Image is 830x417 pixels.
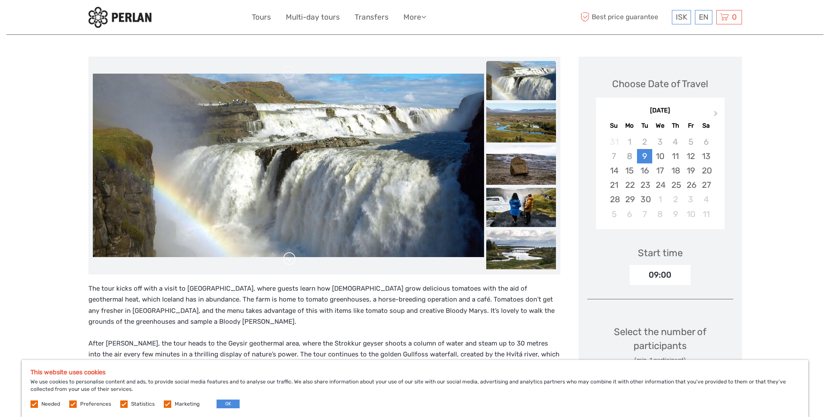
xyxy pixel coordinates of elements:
[622,149,637,163] div: Not available Monday, September 8th, 2025
[606,178,622,192] div: Choose Sunday, September 21st, 2025
[652,163,667,178] div: Choose Wednesday, September 17th, 2025
[12,15,98,22] p: We're away right now. Please check back later!
[88,7,152,28] img: 288-6a22670a-0f57-43d8-a107-52fbc9b92f2c_logo_small.jpg
[683,135,698,149] div: Not available Friday, September 5th, 2025
[175,400,200,408] label: Marketing
[612,77,708,91] div: Choose Date of Travel
[668,163,683,178] div: Choose Thursday, September 18th, 2025
[683,207,698,221] div: Choose Friday, October 10th, 2025
[622,207,637,221] div: Choose Monday, October 6th, 2025
[355,11,389,24] a: Transfers
[100,14,111,24] button: Open LiveChat chat widget
[80,400,111,408] label: Preferences
[652,120,667,132] div: We
[252,11,271,24] a: Tours
[622,135,637,149] div: Not available Monday, September 1st, 2025
[637,207,652,221] div: Choose Tuesday, October 7th, 2025
[88,338,560,372] p: After [PERSON_NAME], the tour heads to the Geysir geothermal area, where the Strokkur geyser shoo...
[698,120,714,132] div: Sa
[652,192,667,207] div: Choose Wednesday, October 1st, 2025
[22,360,808,417] div: We use cookies to personalise content and ads, to provide social media features and to analyse ou...
[652,207,667,221] div: Choose Wednesday, October 8th, 2025
[596,106,725,115] div: [DATE]
[403,11,426,24] a: More
[683,178,698,192] div: Choose Friday, September 26th, 2025
[622,120,637,132] div: Mo
[637,178,652,192] div: Choose Tuesday, September 23rd, 2025
[131,400,155,408] label: Statistics
[652,135,667,149] div: Not available Wednesday, September 3rd, 2025
[668,149,683,163] div: Choose Thursday, September 11th, 2025
[486,188,556,227] img: 09934cb5cb504b5abc8ee1b3f99f328b_slider_thumbnail.jpg
[88,283,560,328] p: The tour kicks off with a visit to [GEOGRAPHIC_DATA], where guests learn how [DEMOGRAPHIC_DATA] g...
[630,265,691,285] div: 09:00
[486,146,556,185] img: 36a493639ea345b685647be5b4803e43_slider_thumbnail.jpg
[622,178,637,192] div: Choose Monday, September 22nd, 2025
[683,120,698,132] div: Fr
[286,11,340,24] a: Multi-day tours
[486,230,556,269] img: 7f495300bd1a4f79987ee6191147e6a7_slider_thumbnail.jpg
[606,120,622,132] div: Su
[652,178,667,192] div: Choose Wednesday, September 24th, 2025
[652,149,667,163] div: Choose Wednesday, September 10th, 2025
[486,103,556,142] img: 2e9303b3c2874f81a68467191f35d812_slider_thumbnail.jpg
[587,325,733,365] div: Select the number of participants
[30,369,800,376] h5: This website uses cookies
[710,108,724,122] button: Next Month
[731,13,738,21] span: 0
[637,163,652,178] div: Choose Tuesday, September 16th, 2025
[683,163,698,178] div: Choose Friday, September 19th, 2025
[217,400,240,408] button: OK
[606,192,622,207] div: Choose Sunday, September 28th, 2025
[698,207,714,221] div: Choose Saturday, October 11th, 2025
[698,163,714,178] div: Choose Saturday, September 20th, 2025
[698,149,714,163] div: Choose Saturday, September 13th, 2025
[41,400,60,408] label: Needed
[93,74,484,257] img: 0024128d4a034374bb4b445a0d892693_main_slider.jpg
[606,163,622,178] div: Choose Sunday, September 14th, 2025
[587,356,733,365] div: (min. 1 participant)
[606,207,622,221] div: Choose Sunday, October 5th, 2025
[486,61,556,100] img: 0024128d4a034374bb4b445a0d892693_slider_thumbnail.jpg
[698,135,714,149] div: Not available Saturday, September 6th, 2025
[683,192,698,207] div: Choose Friday, October 3rd, 2025
[606,149,622,163] div: Not available Sunday, September 7th, 2025
[683,149,698,163] div: Choose Friday, September 12th, 2025
[599,135,722,221] div: month 2025-09
[668,120,683,132] div: Th
[637,120,652,132] div: Tu
[579,10,670,24] span: Best price guarantee
[698,192,714,207] div: Choose Saturday, October 4th, 2025
[668,178,683,192] div: Choose Thursday, September 25th, 2025
[637,135,652,149] div: Not available Tuesday, September 2nd, 2025
[668,192,683,207] div: Choose Thursday, October 2nd, 2025
[606,135,622,149] div: Not available Sunday, August 31st, 2025
[668,135,683,149] div: Not available Thursday, September 4th, 2025
[637,149,652,163] div: Choose Tuesday, September 9th, 2025
[676,13,687,21] span: ISK
[668,207,683,221] div: Choose Thursday, October 9th, 2025
[622,163,637,178] div: Choose Monday, September 15th, 2025
[695,10,712,24] div: EN
[637,192,652,207] div: Choose Tuesday, September 30th, 2025
[638,246,683,260] div: Start time
[698,178,714,192] div: Choose Saturday, September 27th, 2025
[622,192,637,207] div: Choose Monday, September 29th, 2025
